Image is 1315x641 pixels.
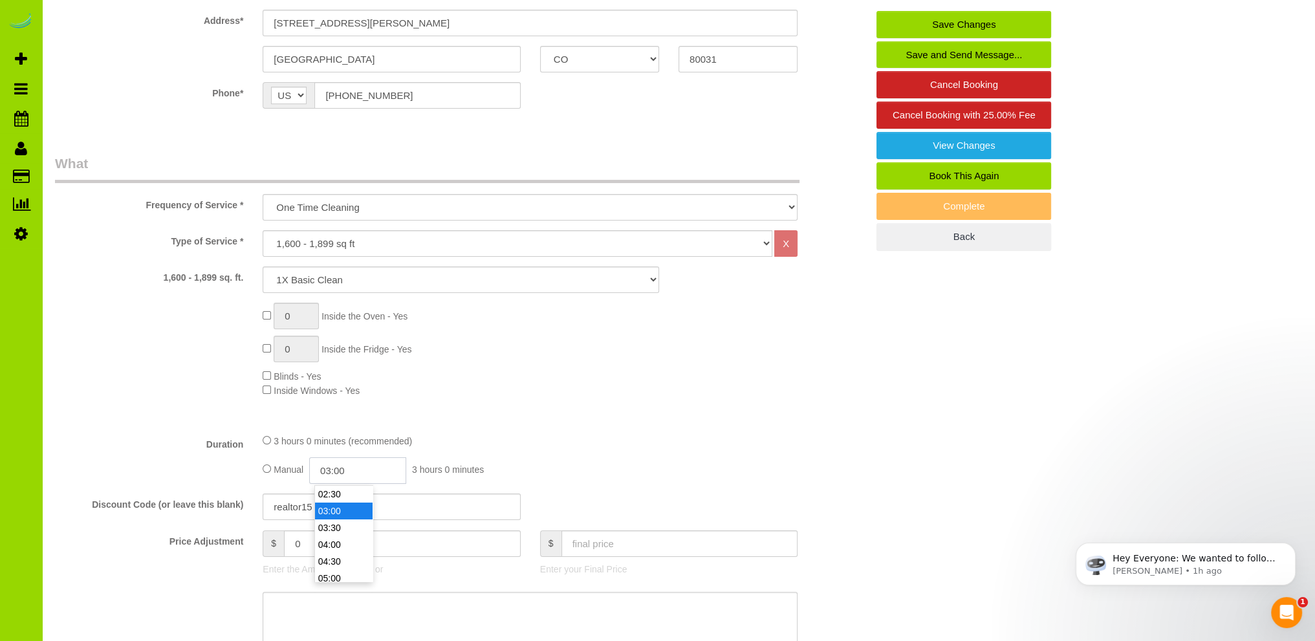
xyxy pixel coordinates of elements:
[540,563,798,576] p: Enter your Final Price
[876,102,1051,129] a: Cancel Booking with 25.00% Fee
[315,503,373,519] li: 03:00
[8,13,34,31] img: Automaid Logo
[315,486,373,503] li: 02:30
[45,82,253,100] label: Phone*
[321,311,408,321] span: Inside the Oven - Yes
[274,386,360,396] span: Inside Windows - Yes
[274,464,303,475] span: Manual
[876,162,1051,190] a: Book This Again
[56,38,221,177] span: Hey Everyone: We wanted to follow up and let you know we have been closely monitoring the account...
[45,494,253,511] label: Discount Code (or leave this blank)
[45,10,253,27] label: Address*
[893,109,1036,120] span: Cancel Booking with 25.00% Fee
[1298,597,1308,607] span: 1
[56,50,223,61] p: Message from Ellie, sent 1h ago
[45,433,253,451] label: Duration
[314,82,520,109] input: Phone*
[876,223,1051,250] a: Back
[1271,597,1302,628] iframe: Intercom live chat
[876,71,1051,98] a: Cancel Booking
[45,530,253,548] label: Price Adjustment
[45,230,253,248] label: Type of Service *
[561,530,798,557] input: final price
[679,46,798,72] input: Zip Code*
[274,436,412,446] span: 3 hours 0 minutes (recommended)
[412,464,484,475] span: 3 hours 0 minutes
[876,132,1051,159] a: View Changes
[55,154,799,183] legend: What
[274,371,321,382] span: Blinds - Yes
[263,530,284,557] span: $
[321,344,411,354] span: Inside the Fridge - Yes
[263,563,520,576] p: Enter the Amount to Adjust, or
[540,530,561,557] span: $
[876,11,1051,38] a: Save Changes
[315,553,373,570] li: 04:30
[315,519,373,536] li: 03:30
[45,266,253,284] label: 1,600 - 1,899 sq. ft.
[876,41,1051,69] a: Save and Send Message...
[315,536,373,553] li: 04:00
[1056,516,1315,606] iframe: Intercom notifications message
[45,194,253,212] label: Frequency of Service *
[315,570,373,587] li: 05:00
[263,46,520,72] input: City*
